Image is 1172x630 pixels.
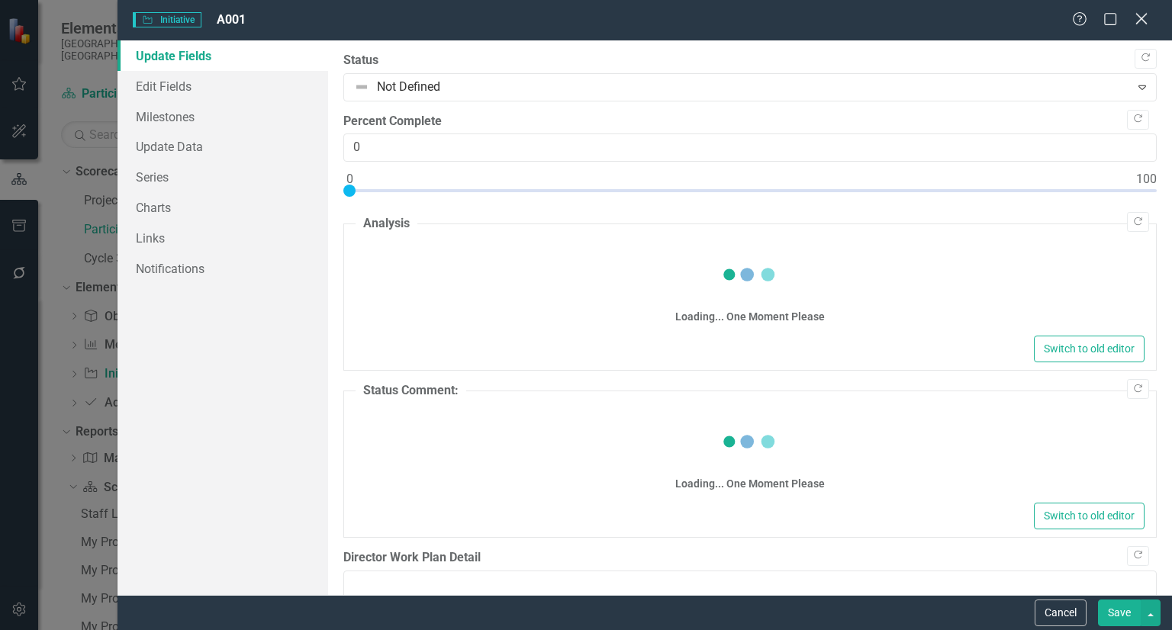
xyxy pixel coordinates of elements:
[1098,599,1141,626] button: Save
[343,52,1157,69] label: Status
[118,223,328,253] a: Links
[675,309,825,324] div: Loading... One Moment Please
[1034,503,1145,529] button: Switch to old editor
[118,162,328,192] a: Series
[118,192,328,223] a: Charts
[118,40,328,71] a: Update Fields
[118,253,328,284] a: Notifications
[118,131,328,162] a: Update Data
[133,12,201,27] span: Initiative
[343,113,1157,130] label: Percent Complete
[343,549,1157,567] label: Director Work Plan Detail
[675,476,825,491] div: Loading... One Moment Please
[118,101,328,132] a: Milestones
[356,215,417,233] legend: Analysis
[1035,599,1087,626] button: Cancel
[1034,336,1145,362] button: Switch to old editor
[356,382,466,400] legend: Status Comment:
[118,71,328,101] a: Edit Fields
[217,12,246,27] span: A001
